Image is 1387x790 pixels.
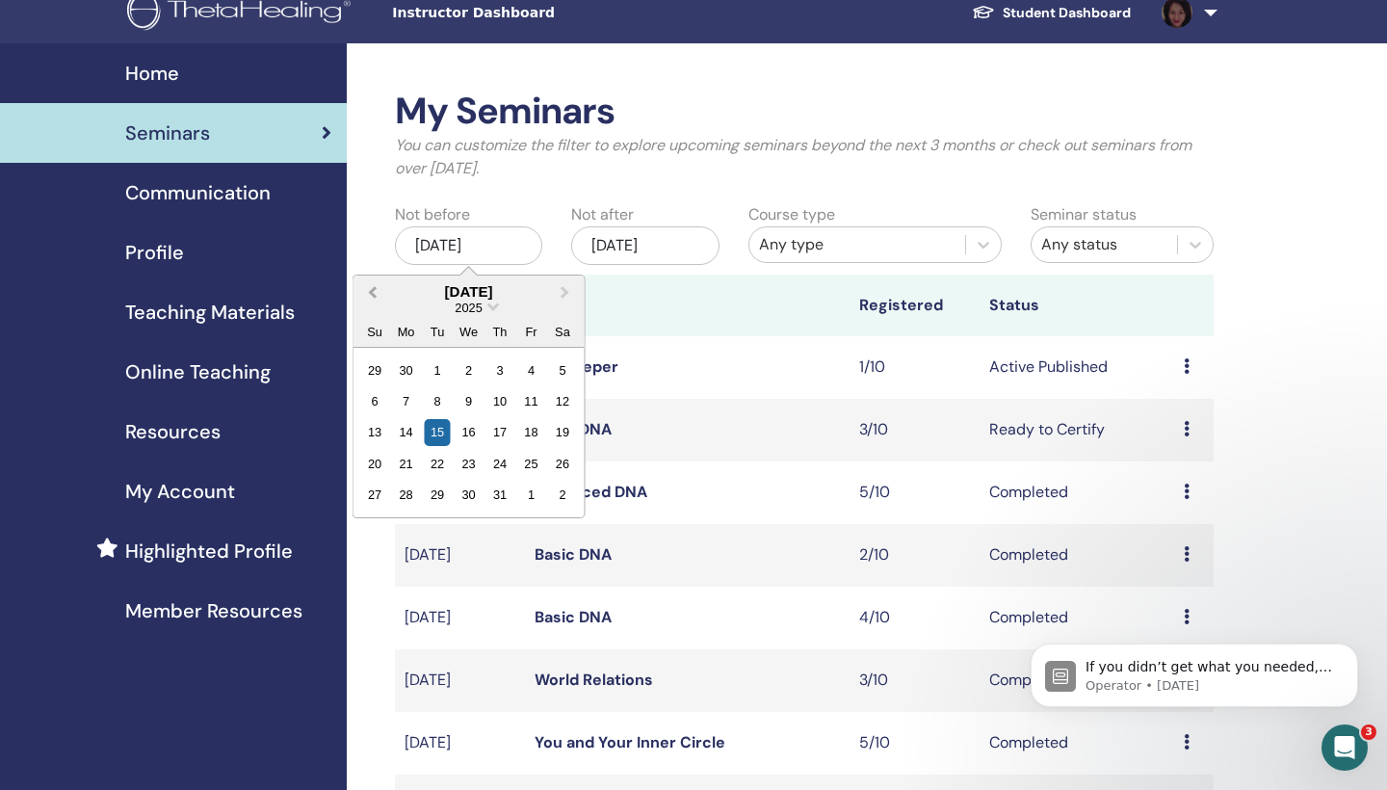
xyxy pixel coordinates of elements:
td: Active Published [980,336,1174,399]
div: Choose Monday, June 30th, 2025 [393,356,419,382]
span: Highlighted Profile [125,537,293,566]
span: Home [125,59,179,88]
a: Basic DNA [535,544,612,565]
div: Choose Friday, July 25th, 2025 [518,451,544,477]
div: Month July, 2025 [359,354,578,510]
div: Choose Tuesday, July 8th, 2025 [424,388,450,414]
th: Status [980,275,1174,336]
div: Choose Saturday, July 26th, 2025 [549,451,575,477]
td: 3/10 [850,399,980,461]
label: Not before [395,203,470,226]
div: Choose Saturday, August 2nd, 2025 [549,482,575,508]
div: Choose Friday, July 11th, 2025 [518,388,544,414]
span: Resources [125,417,221,446]
div: We [456,318,482,344]
div: Choose Thursday, July 24th, 2025 [486,451,512,477]
label: Seminar status [1031,203,1137,226]
span: 3 [1361,724,1376,740]
div: Choose Monday, July 7th, 2025 [393,388,419,414]
span: Member Resources [125,596,302,625]
div: Choose Tuesday, July 22nd, 2025 [424,451,450,477]
div: Choose Thursday, July 17th, 2025 [486,419,512,445]
td: Completed [980,587,1174,649]
td: [DATE] [395,649,525,712]
div: Choose Wednesday, July 2nd, 2025 [456,356,482,382]
div: Choose Thursday, July 10th, 2025 [486,388,512,414]
div: Choose Sunday, July 20th, 2025 [362,451,388,477]
div: Any status [1041,233,1167,256]
div: Choose Saturday, July 12th, 2025 [549,388,575,414]
td: Completed [980,712,1174,775]
div: Choose Thursday, July 3rd, 2025 [486,356,512,382]
div: Choose Sunday, July 6th, 2025 [362,388,388,414]
div: [DATE] [571,226,719,265]
img: graduation-cap-white.svg [972,4,995,20]
td: [DATE] [395,712,525,775]
div: Any type [759,233,955,256]
td: 4/10 [850,587,980,649]
td: 2/10 [850,524,980,587]
a: You and Your Inner Circle [535,732,725,752]
p: You can customize the filter to explore upcoming seminars beyond the next 3 months or check out s... [395,134,1214,180]
div: Choose Tuesday, July 29th, 2025 [424,482,450,508]
div: Choose Wednesday, July 16th, 2025 [456,419,482,445]
button: Previous Month [355,277,386,308]
div: Su [362,318,388,344]
a: Advanced DNA [535,482,647,502]
span: Profile [125,238,184,267]
span: Seminars [125,118,210,147]
td: 5/10 [850,712,980,775]
div: Sa [549,318,575,344]
a: World Relations [535,670,653,690]
td: Completed [980,524,1174,587]
div: Choose Tuesday, July 15th, 2025 [424,419,450,445]
label: Course type [748,203,835,226]
div: Choose Monday, July 28th, 2025 [393,482,419,508]
div: Choose Thursday, July 31st, 2025 [486,482,512,508]
div: Fr [518,318,544,344]
div: Tu [424,318,450,344]
div: Th [486,318,512,344]
td: 1/10 [850,336,980,399]
button: Next Month [552,277,583,308]
span: Instructor Dashboard [392,3,681,23]
div: [DATE] [395,226,542,265]
h2: My Seminars [395,90,1214,134]
label: Not after [571,203,634,226]
div: Choose Saturday, July 5th, 2025 [549,356,575,382]
div: Choose Monday, July 14th, 2025 [393,419,419,445]
td: Ready to Certify [980,399,1174,461]
a: Basic DNA [535,607,612,627]
span: 2025 [455,301,482,315]
span: My Account [125,477,235,506]
div: Choose Sunday, July 13th, 2025 [362,419,388,445]
div: Choose Friday, July 18th, 2025 [518,419,544,445]
div: Choose Monday, July 21st, 2025 [393,451,419,477]
span: Online Teaching [125,357,271,386]
td: [DATE] [395,587,525,649]
div: Choose Date [353,275,586,518]
div: Choose Friday, July 4th, 2025 [518,356,544,382]
div: Choose Wednesday, July 9th, 2025 [456,388,482,414]
th: Registered [850,275,980,336]
td: Completed [980,461,1174,524]
iframe: Intercom live chat [1322,724,1368,771]
div: Choose Tuesday, July 1st, 2025 [424,356,450,382]
div: Choose Friday, August 1st, 2025 [518,482,544,508]
div: Choose Wednesday, July 30th, 2025 [456,482,482,508]
div: Mo [393,318,419,344]
td: Completed [980,649,1174,712]
div: Choose Saturday, July 19th, 2025 [549,419,575,445]
div: Choose Wednesday, July 23rd, 2025 [456,451,482,477]
iframe: Intercom notifications message [1002,603,1387,738]
td: 3/10 [850,649,980,712]
div: Choose Sunday, June 29th, 2025 [362,356,388,382]
span: Communication [125,178,271,207]
div: Choose Sunday, July 27th, 2025 [362,482,388,508]
span: Teaching Materials [125,298,295,327]
div: [DATE] [353,283,585,300]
